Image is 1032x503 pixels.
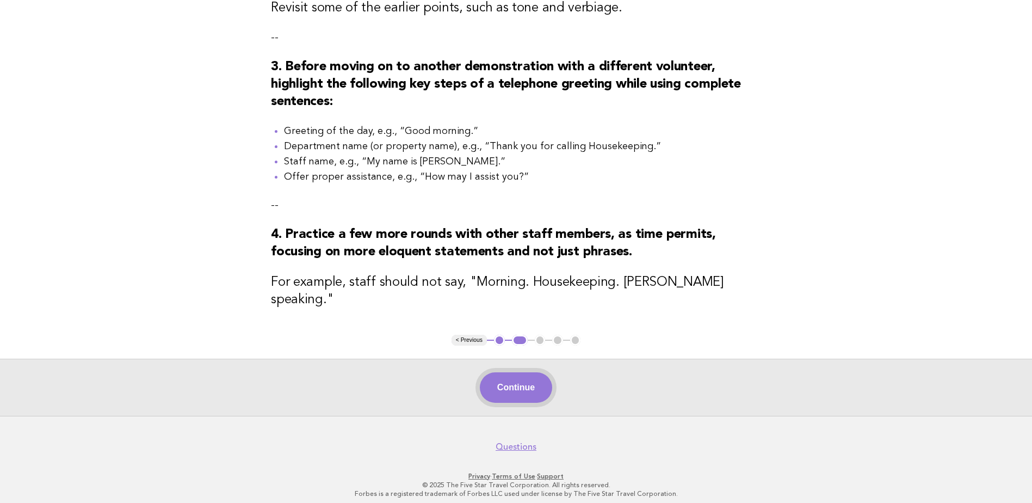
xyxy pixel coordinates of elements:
[494,335,505,346] button: 1
[271,30,761,45] p: --
[271,274,761,309] h3: For example, staff should not say, "Morning. Housekeeping. [PERSON_NAME] speaking."
[183,472,849,481] p: · ·
[492,473,535,480] a: Terms of Use
[271,228,715,259] strong: 4. Practice a few more rounds with other staff members, as time permits, focusing on more eloquen...
[271,198,761,213] p: --
[183,489,849,498] p: Forbes is a registered trademark of Forbes LLC used under license by The Five Star Travel Corpora...
[480,372,552,403] button: Continue
[271,60,741,108] strong: 3. Before moving on to another demonstration with a different volunteer, highlight the following ...
[284,124,761,139] li: Greeting of the day, e.g., “Good morning.”
[284,154,761,169] li: Staff name, e.g., “My name is [PERSON_NAME].”
[512,335,528,346] button: 2
[284,139,761,154] li: Department name (or property name), e.g., “Thank you for calling Housekeeping.”
[468,473,490,480] a: Privacy
[537,473,564,480] a: Support
[496,441,536,452] a: Questions
[183,481,849,489] p: © 2025 The Five Star Travel Corporation. All rights reserved.
[284,169,761,185] li: Offer proper assistance, e.g., “How may I assist you?”
[452,335,487,346] button: < Previous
